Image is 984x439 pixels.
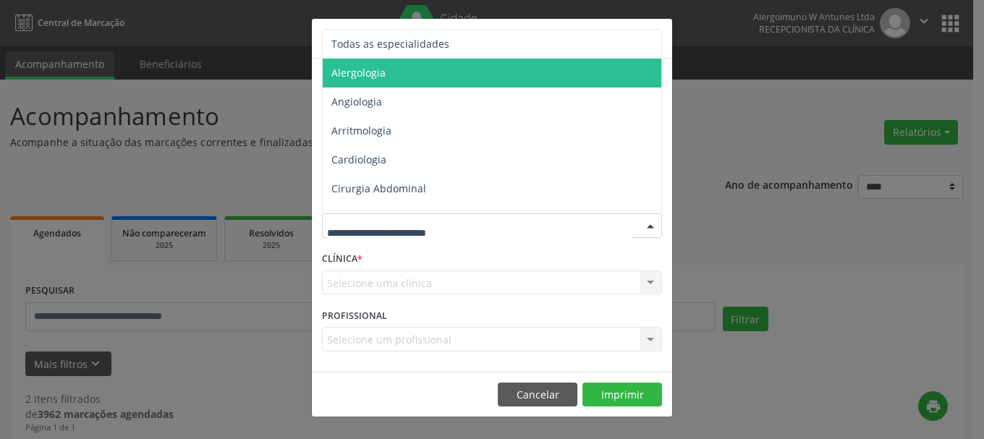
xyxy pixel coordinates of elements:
button: Cancelar [498,383,577,407]
label: CLÍNICA [322,248,362,270]
span: Arritmologia [331,124,391,137]
span: Todas as especialidades [331,37,449,51]
span: Cirurgia Abdominal [331,182,426,195]
span: Angiologia [331,95,382,108]
h5: Relatório de agendamentos [322,29,488,48]
button: Imprimir [582,383,662,407]
span: Alergologia [331,66,386,80]
label: PROFISSIONAL [322,304,387,327]
button: Close [643,19,672,54]
span: Cirurgia Bariatrica [331,210,420,224]
span: Cardiologia [331,153,386,166]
